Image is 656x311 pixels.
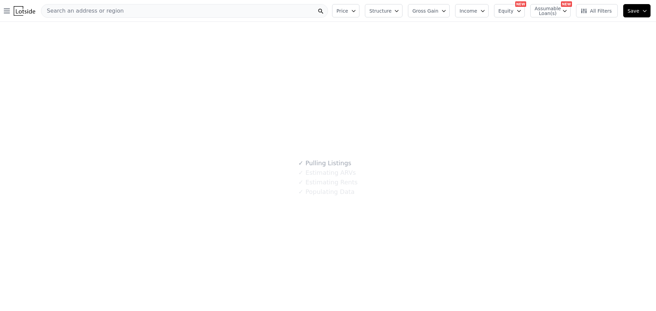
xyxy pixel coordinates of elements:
span: Assumable Loan(s) [535,6,557,16]
button: All Filters [576,4,618,17]
button: Structure [365,4,402,17]
span: ✓ [298,179,303,186]
div: Estimating Rents [298,178,357,187]
span: Gross Gain [412,8,438,14]
button: Save [623,4,651,17]
img: Lotside [14,6,35,16]
span: Structure [369,8,391,14]
div: Populating Data [298,187,354,197]
div: Estimating ARVs [298,168,356,178]
button: Assumable Loan(s) [530,4,571,17]
span: Price [337,8,348,14]
button: Equity [494,4,525,17]
span: ✓ [298,160,303,167]
span: ✓ [298,169,303,176]
span: Save [628,8,639,14]
span: All Filters [580,8,612,14]
span: Income [460,8,477,14]
div: Pulling Listings [298,158,351,168]
div: NEW [515,1,526,7]
button: Gross Gain [408,4,450,17]
span: Search an address or region [41,7,124,15]
div: NEW [561,1,572,7]
span: Equity [498,8,514,14]
button: Income [455,4,489,17]
span: ✓ [298,188,303,195]
button: Price [332,4,359,17]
